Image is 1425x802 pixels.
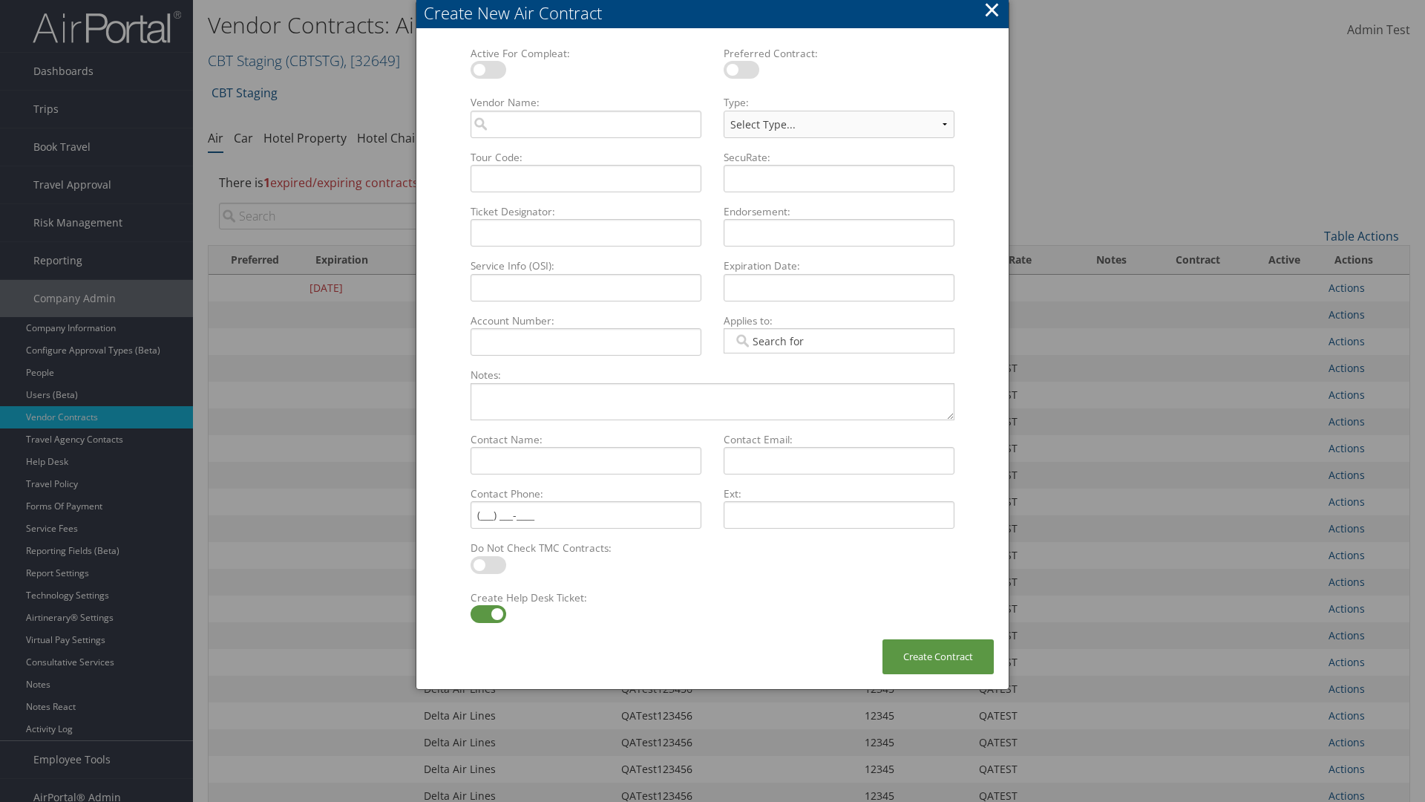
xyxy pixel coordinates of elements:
[471,383,954,420] textarea: Notes:
[424,1,1009,25] div: Create New Air Contract
[471,274,701,301] input: Service Info (OSI):
[465,541,707,555] label: Do Not Check TMC Contracts:
[465,313,707,328] label: Account Number:
[465,204,707,219] label: Ticket Designator:
[724,274,954,301] input: Expiration Date:
[882,639,994,674] button: Create Contract
[718,258,960,273] label: Expiration Date:
[465,95,707,110] label: Vendor Name:
[471,447,701,475] input: Contact Name:
[465,258,707,273] label: Service Info (OSI):
[724,165,954,192] input: SecuRate:
[718,150,960,165] label: SecuRate:
[471,111,701,138] input: Vendor Name:
[724,447,954,475] input: Contact Email:
[471,219,701,247] input: Ticket Designator:
[465,590,707,605] label: Create Help Desk Ticket:
[724,111,954,138] select: Type:
[471,165,701,192] input: Tour Code:
[724,219,954,247] input: Endorsement:
[718,432,960,447] label: Contact Email:
[718,486,960,501] label: Ext:
[465,432,707,447] label: Contact Name:
[471,328,701,356] input: Account Number:
[718,204,960,219] label: Endorsement:
[465,150,707,165] label: Tour Code:
[471,501,701,529] input: Contact Phone:
[718,46,960,61] label: Preferred Contract:
[465,486,707,501] label: Contact Phone:
[724,501,954,529] input: Ext:
[733,333,816,348] input: Applies to:
[465,46,707,61] label: Active For Compleat:
[465,368,960,382] label: Notes:
[718,313,960,328] label: Applies to:
[718,95,960,110] label: Type:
